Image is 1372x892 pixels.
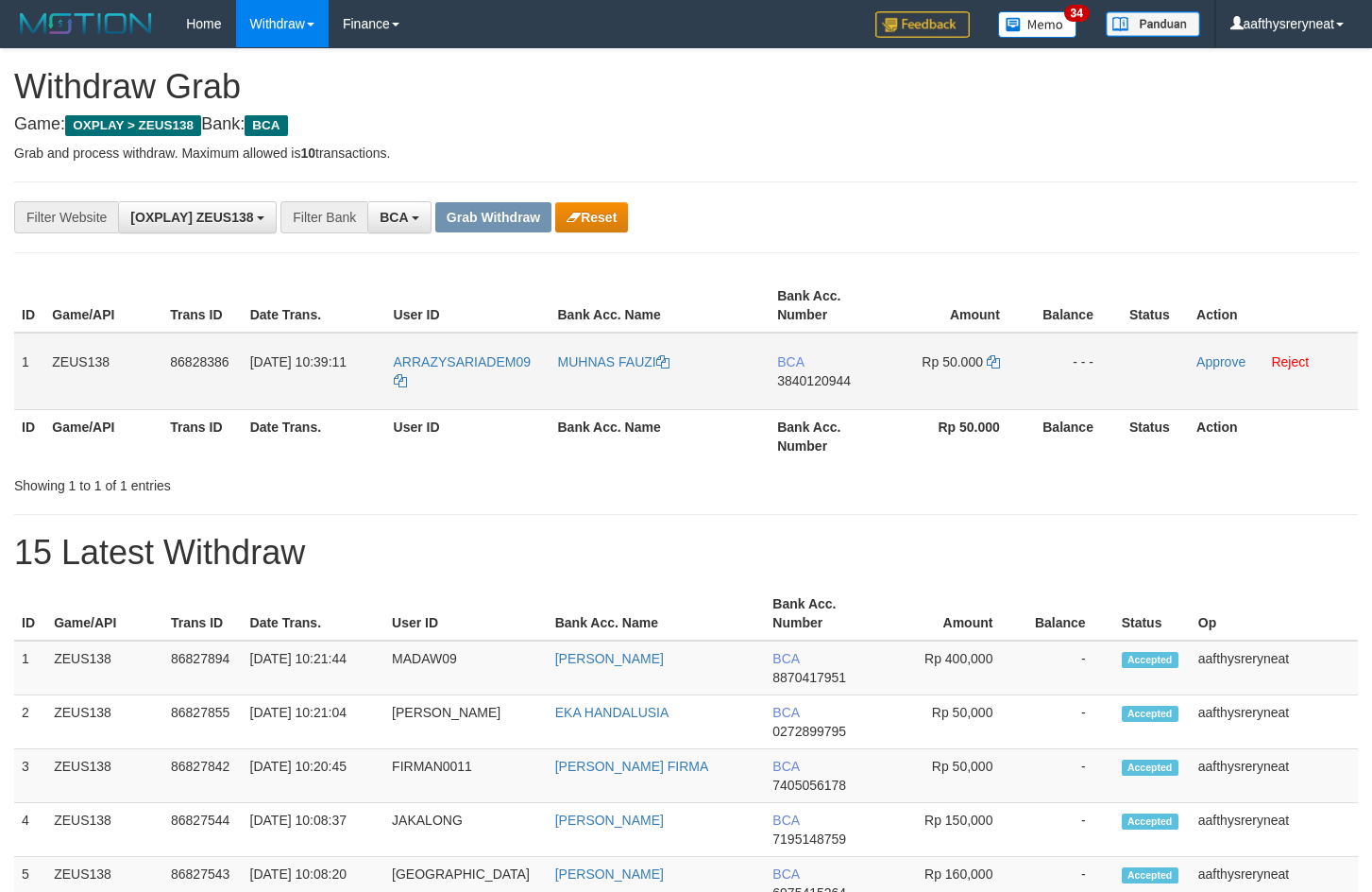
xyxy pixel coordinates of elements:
th: Status [1122,279,1189,333]
th: User ID [386,409,550,463]
td: ZEUS138 [46,641,163,695]
td: aafthysreryneat [1191,749,1358,803]
h1: 15 Latest Withdraw [14,534,1358,572]
td: - [1021,749,1113,803]
td: 86827842 [163,749,243,803]
span: [OXPLAY] ZEUS138 [130,210,253,225]
div: Showing 1 to 1 of 1 entries [14,469,557,495]
td: Rp 50,000 [882,749,1021,803]
th: Bank Acc. Number [770,279,888,333]
a: EKA HANDALUSIA [555,705,669,720]
span: 34 [1064,5,1090,22]
th: Bank Acc. Name [548,587,766,641]
span: [DATE] 10:39:11 [250,354,347,369]
th: Date Trans. [243,409,386,463]
td: - [1021,641,1113,695]
a: [PERSON_NAME] [555,866,664,882]
th: Status [1122,409,1189,463]
th: Game/API [44,409,162,463]
img: Feedback.jpg [875,11,970,38]
th: Bank Acc. Name [550,409,771,463]
th: ID [14,409,44,463]
td: [DATE] 10:08:37 [243,803,385,857]
td: aafthysreryneat [1191,695,1358,749]
td: Rp 50,000 [882,695,1021,749]
th: Action [1189,409,1358,463]
th: Bank Acc. Number [765,587,882,641]
span: Accepted [1122,652,1178,668]
td: 86827544 [163,803,243,857]
td: FIRMAN0011 [384,749,548,803]
div: Filter Website [14,201,118,233]
span: Copy 7405056178 to clipboard [772,778,846,793]
button: Reset [555,202,628,232]
td: ZEUS138 [46,695,163,749]
td: aafthysreryneat [1191,641,1358,695]
span: BCA [772,651,799,666]
img: MOTION_logo.png [14,9,158,38]
th: ID [14,587,46,641]
span: Copy 3840120944 to clipboard [777,373,851,388]
th: Amount [888,279,1028,333]
a: Reject [1271,354,1309,369]
span: Accepted [1122,814,1178,830]
strong: 10 [300,146,315,161]
img: Button%20Memo.svg [998,11,1077,38]
th: Balance [1021,587,1113,641]
td: [PERSON_NAME] [384,695,548,749]
td: 1 [14,333,44,410]
td: 1 [14,641,46,695]
th: Trans ID [162,279,242,333]
h1: Withdraw Grab [14,68,1358,106]
img: panduan.png [1106,11,1200,37]
th: Balance [1028,409,1122,463]
a: [PERSON_NAME] [555,651,664,666]
span: BCA [772,866,799,882]
th: Date Trans. [243,587,385,641]
th: Trans ID [162,409,242,463]
td: ZEUS138 [44,333,162,410]
th: Date Trans. [243,279,386,333]
span: OXPLAY > ZEUS138 [65,115,201,136]
th: Game/API [46,587,163,641]
a: Approve [1196,354,1245,369]
span: BCA [245,115,287,136]
th: User ID [386,279,550,333]
span: Accepted [1122,760,1178,776]
button: Grab Withdraw [435,202,551,232]
td: - [1021,695,1113,749]
td: MADAW09 [384,641,548,695]
h4: Game: Bank: [14,115,1358,134]
td: - - - [1028,333,1122,410]
th: Amount [882,587,1021,641]
td: 86827894 [163,641,243,695]
span: BCA [772,705,799,720]
th: Status [1114,587,1191,641]
td: 3 [14,749,46,803]
th: User ID [384,587,548,641]
td: 86827855 [163,695,243,749]
td: Rp 400,000 [882,641,1021,695]
div: Filter Bank [280,201,367,233]
td: 4 [14,803,46,857]
span: BCA [772,759,799,774]
th: Bank Acc. Name [550,279,771,333]
td: [DATE] 10:21:44 [243,641,385,695]
td: ZEUS138 [46,803,163,857]
td: 2 [14,695,46,749]
td: - [1021,803,1113,857]
th: Rp 50.000 [888,409,1028,463]
a: Copy 50000 to clipboard [987,354,1000,369]
td: [DATE] 10:21:04 [243,695,385,749]
span: Accepted [1122,867,1178,883]
a: [PERSON_NAME] [555,813,664,828]
td: ZEUS138 [46,749,163,803]
span: BCA [772,813,799,828]
th: Balance [1028,279,1122,333]
span: BCA [380,210,408,225]
span: 86828386 [170,354,229,369]
span: Copy 0272899795 to clipboard [772,724,846,739]
th: Action [1189,279,1358,333]
td: [DATE] 10:20:45 [243,749,385,803]
a: ARRAZYSARIADEM09 [394,354,531,388]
